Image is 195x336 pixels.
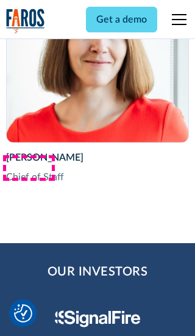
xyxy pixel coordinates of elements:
[14,304,32,323] img: Revisit consent button
[6,9,45,34] a: home
[55,310,141,327] img: Signal Fire Logo
[6,9,45,34] img: Logo of the analytics and reporting company Faros.
[6,170,190,184] div: Chief of Staff
[6,150,190,165] div: [PERSON_NAME]
[48,263,148,281] h2: Our Investors
[165,5,189,34] div: menu
[86,7,157,32] a: Get a demo
[14,304,32,323] button: Cookie Settings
